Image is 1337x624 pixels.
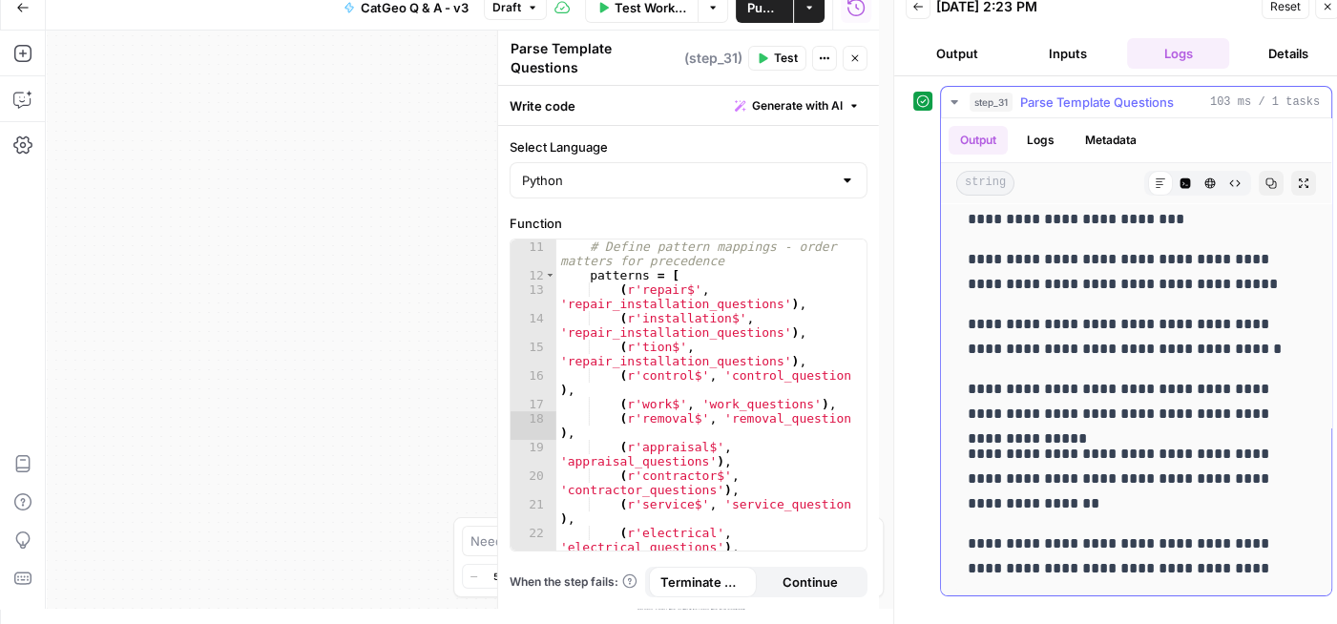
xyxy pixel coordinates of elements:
[748,46,806,71] button: Test
[510,573,637,591] a: When the step fails:
[511,397,556,411] div: 17
[511,282,556,311] div: 13
[1015,126,1066,155] button: Logs
[511,411,556,440] div: 18
[956,171,1014,196] span: string
[660,572,745,592] span: Terminate Workflow
[949,126,1008,155] button: Output
[1127,38,1230,69] button: Logs
[511,340,556,368] div: 15
[774,50,798,67] span: Test
[511,468,556,497] div: 20
[511,368,556,397] div: 16
[511,497,556,526] div: 21
[970,93,1013,112] span: step_31
[1016,38,1119,69] button: Inputs
[756,567,864,597] button: Continue
[941,87,1331,117] button: 103 ms / 1 tasks
[511,39,679,77] textarea: Parse Template Questions
[783,572,838,592] span: Continue
[511,311,556,340] div: 14
[511,440,556,468] div: 19
[498,86,879,125] div: Write code
[727,94,867,118] button: Generate with AI
[511,239,556,268] div: 11
[511,526,556,554] div: 22
[511,268,556,282] div: 12
[1210,94,1320,111] span: 103 ms / 1 tasks
[941,118,1331,595] div: 103 ms / 1 tasks
[510,137,867,156] label: Select Language
[1074,126,1148,155] button: Metadata
[1020,93,1174,112] span: Parse Template Questions
[522,171,832,190] input: Python
[684,49,742,68] span: ( step_31 )
[510,214,867,233] label: Function
[752,97,843,114] span: Generate with AI
[545,268,555,282] span: Toggle code folding, rows 12 through 25
[906,38,1009,69] button: Output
